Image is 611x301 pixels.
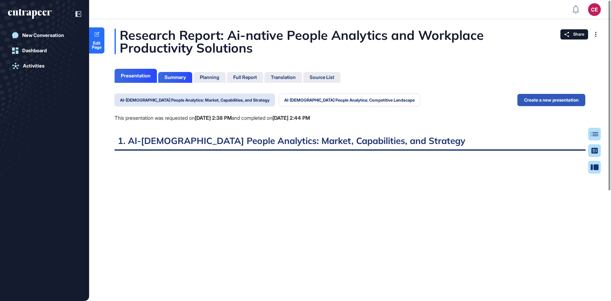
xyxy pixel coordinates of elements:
[271,75,296,80] div: Translation
[279,94,420,106] button: AI-[DEMOGRAPHIC_DATA] People Analytics: Competitive Landscape
[115,114,420,122] div: This presentation was requested on and completed on
[165,75,186,80] div: Summary
[310,75,334,80] div: Source List
[588,3,601,16] button: CE
[8,44,81,57] a: Dashboard
[22,48,47,54] div: Dashboard
[22,32,64,38] div: New Conversation
[115,94,275,106] button: AI-[DEMOGRAPHIC_DATA] People Analytics: Market, Capabilities, and Strategy
[8,60,81,72] a: Activities
[8,29,81,42] a: New Conversation
[573,32,584,37] span: Share
[8,9,52,19] div: entrapeer-logo
[233,75,257,80] div: Full Report
[195,115,232,121] b: [DATE] 2:38 PM
[23,63,45,69] div: Activities
[89,27,104,54] a: Edit Page
[115,135,586,151] h2: 1. AI-[DEMOGRAPHIC_DATA] People Analytics: Market, Capabilities, and Strategy
[115,29,586,54] div: Research Report: Ai-native People Analytics and Workplace Productivity Solutions
[121,73,151,79] div: Presentation
[200,75,219,80] div: Planning
[89,41,104,49] span: Edit Page
[517,94,586,106] button: Create a new presentation
[272,115,310,121] b: [DATE] 2:44 PM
